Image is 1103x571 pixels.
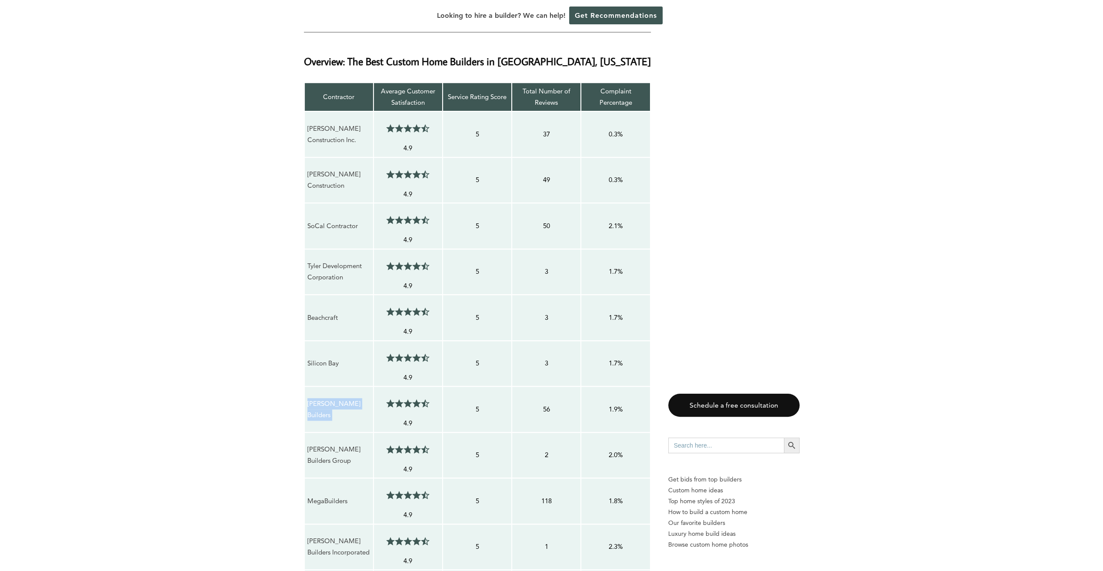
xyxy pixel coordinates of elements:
input: Search here... [668,438,784,453]
p: 2.1% [584,220,647,232]
a: How to build a custom home [668,507,800,518]
a: Luxury home build ideas [668,528,800,539]
p: 4.9 [377,189,440,200]
strong: Overview: The Best Custom Home Builders in [GEOGRAPHIC_DATA], [US_STATE] [304,54,651,68]
p: 5 [446,220,509,232]
p: 3 [515,266,578,277]
p: 4.9 [377,326,440,337]
p: 2 [515,449,578,461]
p: 50 [515,220,578,232]
p: 4.9 [377,418,440,429]
iframe: Drift Widget Chat Controller [936,508,1093,561]
p: MegaBuilders [307,495,370,507]
p: 3 [515,358,578,369]
p: 1 [515,541,578,552]
p: [PERSON_NAME] Construction Inc. [307,123,370,146]
p: 56 [515,404,578,415]
p: 5 [446,129,509,140]
p: Beachcraft [307,312,370,323]
svg: Search [787,441,796,450]
p: 118 [515,495,578,507]
p: 1.8% [584,495,647,507]
p: SoCal Contractor [307,220,370,232]
p: [PERSON_NAME] Builders [307,398,370,421]
p: [PERSON_NAME] Builders Incorporated [307,535,370,558]
p: Total Number of Reviews [515,86,578,109]
p: Silicon Bay [307,358,370,369]
p: 3 [515,312,578,323]
a: Schedule a free consultation [668,394,800,417]
p: 1.7% [584,312,647,323]
p: 5 [446,174,509,186]
p: 5 [446,404,509,415]
p: 5 [446,449,509,461]
a: Top home styles of 2023 [668,496,800,507]
p: 5 [446,312,509,323]
p: 1.7% [584,358,647,369]
p: 4.9 [377,464,440,475]
p: Tyler Development Corporation [307,260,370,283]
a: Browse custom home photos [668,539,800,550]
p: 4.9 [377,555,440,567]
p: Service Rating Score [446,91,509,103]
p: 5 [446,495,509,507]
p: 1.7% [584,266,647,277]
a: Our favorite builders [668,518,800,528]
p: [PERSON_NAME] Builders Group [307,444,370,467]
p: 4.9 [377,372,440,383]
p: Contractor [307,91,370,103]
p: 4.9 [377,509,440,521]
p: 5 [446,541,509,552]
a: Custom home ideas [668,485,800,496]
p: 4.9 [377,234,440,246]
a: Get Recommendations [569,7,663,24]
p: 37 [515,129,578,140]
p: 5 [446,358,509,369]
p: 2.0% [584,449,647,461]
p: 2.3% [584,541,647,552]
p: [PERSON_NAME] Construction [307,169,370,192]
p: 0.3% [584,129,647,140]
p: 4.9 [377,143,440,154]
p: Average Customer Satisfaction [377,86,440,109]
p: Get bids from top builders [668,474,800,485]
p: 5 [446,266,509,277]
p: Complaint Percentage [584,86,647,109]
p: 49 [515,174,578,186]
p: 0.3% [584,174,647,186]
p: 1.9% [584,404,647,415]
p: 4.9 [377,280,440,292]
